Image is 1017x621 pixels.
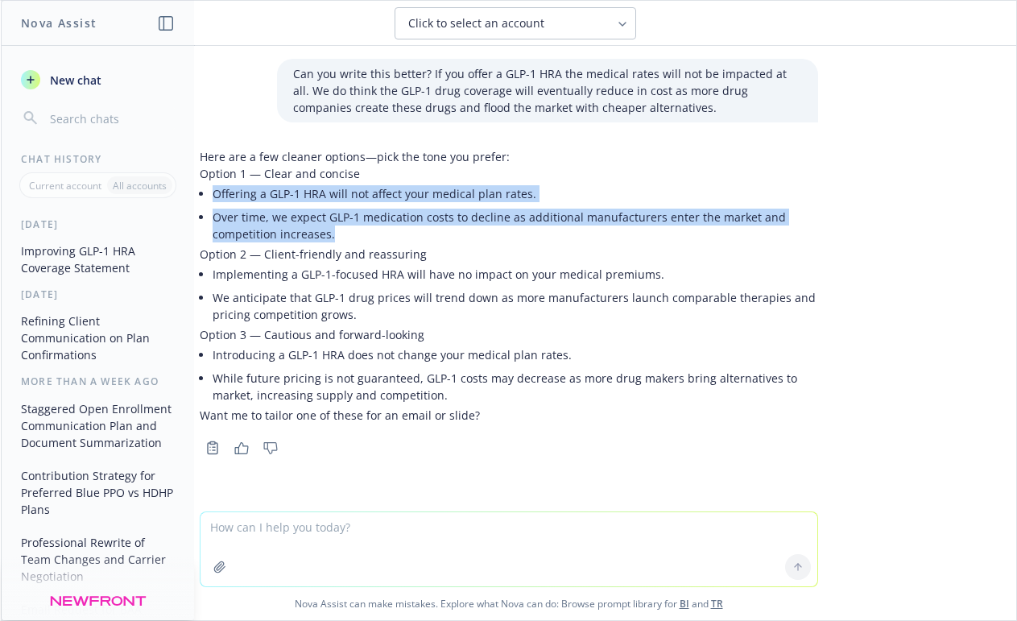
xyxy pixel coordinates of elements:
p: All accounts [113,179,167,193]
span: Click to select an account [408,15,544,31]
span: Nova Assist can make mistakes. Explore what Nova can do: Browse prompt library for and [7,587,1010,620]
li: While future pricing is not guaranteed, GLP-1 costs may decrease as more drug makers bring altern... [213,366,818,407]
button: Improving GLP-1 HRA Coverage Statement [14,238,181,281]
button: Click to select an account [395,7,636,39]
button: Refining Client Communication on Plan Confirmations [14,308,181,368]
button: Contribution Strategy for Preferred Blue PPO vs HDHP Plans [14,462,181,523]
p: Here are a few cleaner options—pick the tone you prefer: [200,148,818,165]
svg: Copy to clipboard [205,441,220,455]
li: Over time, we expect GLP-1 medication costs to decline as additional manufacturers enter the mark... [213,205,818,246]
div: Chat History [2,152,194,166]
div: [DATE] [2,217,194,231]
button: Staggered Open Enrollment Communication Plan and Document Summarization [14,395,181,456]
button: New chat [14,65,181,94]
input: Search chats [47,107,175,130]
p: Can you write this better? If you offer a GLP-1 HRA the medical rates will not be impacted at all... [293,65,802,116]
h1: Nova Assist [21,14,97,31]
button: Professional Rewrite of Team Changes and Carrier Negotiation [14,529,181,590]
p: Option 3 — Cautious and forward-looking [200,326,818,343]
button: Thumbs down [258,437,283,459]
li: We anticipate that GLP-1 drug prices will trend down as more manufacturers launch comparable ther... [213,286,818,326]
li: Offering a GLP-1 HRA will not affect your medical plan rates. [213,182,818,205]
div: More than a week ago [2,375,194,388]
p: Want me to tailor one of these for an email or slide? [200,407,818,424]
p: Current account [29,179,101,193]
li: Introducing a GLP-1 HRA does not change your medical plan rates. [213,343,818,366]
p: Option 2 — Client-friendly and reassuring [200,246,818,263]
span: New chat [47,72,101,89]
li: Implementing a GLP-1-focused HRA will have no impact on your medical premiums. [213,263,818,286]
div: [DATE] [2,288,194,301]
a: TR [711,597,723,611]
a: BI [680,597,689,611]
p: Option 1 — Clear and concise [200,165,818,182]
